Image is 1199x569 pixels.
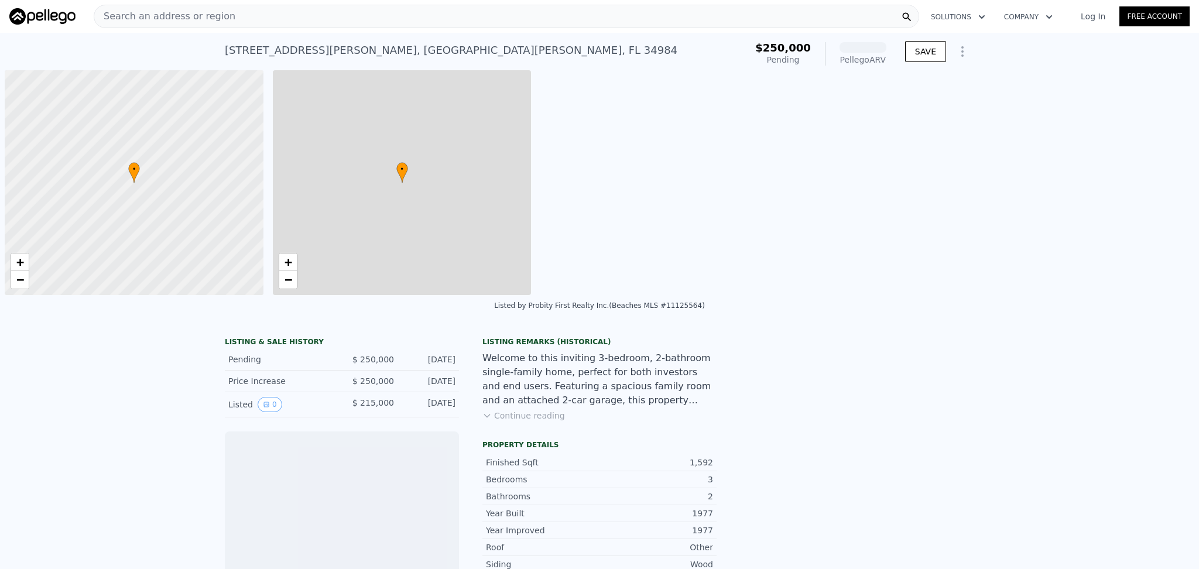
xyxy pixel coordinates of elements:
[486,491,599,502] div: Bathrooms
[755,42,811,54] span: $250,000
[352,398,394,407] span: $ 215,000
[11,271,29,289] a: Zoom out
[284,255,292,269] span: +
[755,54,811,66] div: Pending
[482,440,717,450] div: Property details
[403,354,455,365] div: [DATE]
[599,457,713,468] div: 1,592
[905,41,946,62] button: SAVE
[482,410,565,421] button: Continue reading
[225,337,459,349] div: LISTING & SALE HISTORY
[403,375,455,387] div: [DATE]
[284,272,292,287] span: −
[486,525,599,536] div: Year Improved
[228,375,333,387] div: Price Increase
[599,525,713,536] div: 1977
[128,164,140,174] span: •
[11,253,29,271] a: Zoom in
[228,354,333,365] div: Pending
[599,541,713,553] div: Other
[951,40,974,63] button: Show Options
[486,474,599,485] div: Bedrooms
[494,301,705,310] div: Listed by Probity First Realty Inc. (Beaches MLS #11125564)
[352,376,394,386] span: $ 250,000
[921,6,995,28] button: Solutions
[1119,6,1190,26] a: Free Account
[258,397,282,412] button: View historical data
[840,54,886,66] div: Pellego ARV
[225,42,677,59] div: [STREET_ADDRESS][PERSON_NAME] , [GEOGRAPHIC_DATA][PERSON_NAME] , FL 34984
[16,255,24,269] span: +
[482,337,717,347] div: Listing Remarks (Historical)
[128,162,140,183] div: •
[486,508,599,519] div: Year Built
[599,491,713,502] div: 2
[396,164,408,174] span: •
[279,253,297,271] a: Zoom in
[9,8,76,25] img: Pellego
[352,355,394,364] span: $ 250,000
[1067,11,1119,22] a: Log In
[482,351,717,407] div: Welcome to this inviting 3-bedroom, 2-bathroom single-family home, perfect for both investors and...
[228,397,333,412] div: Listed
[599,508,713,519] div: 1977
[995,6,1062,28] button: Company
[94,9,235,23] span: Search an address or region
[486,541,599,553] div: Roof
[279,271,297,289] a: Zoom out
[599,474,713,485] div: 3
[486,457,599,468] div: Finished Sqft
[396,162,408,183] div: •
[403,397,455,412] div: [DATE]
[16,272,24,287] span: −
